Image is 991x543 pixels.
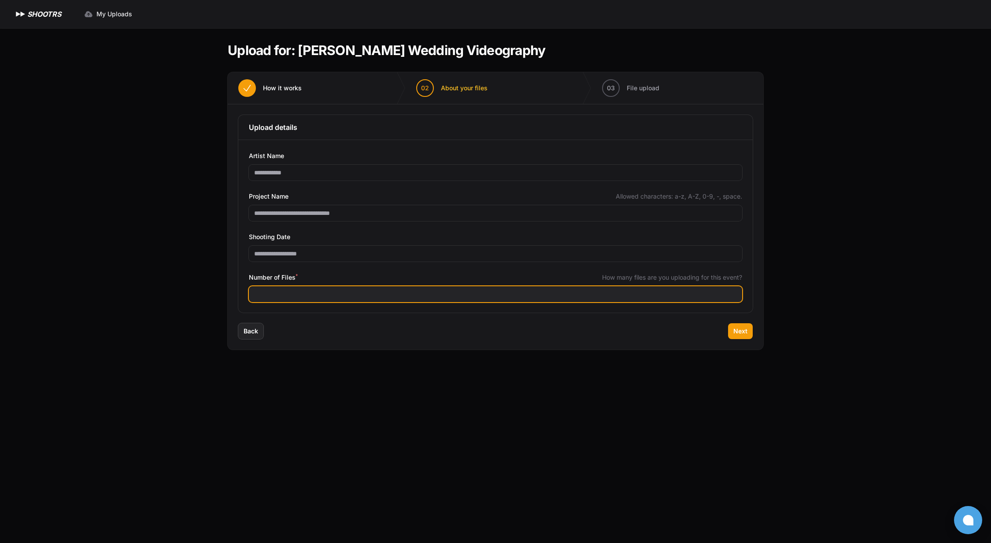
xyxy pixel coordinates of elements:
[249,232,290,242] span: Shooting Date
[96,10,132,18] span: My Uploads
[954,506,982,534] button: Open chat window
[602,273,742,282] span: How many files are you uploading for this event?
[14,9,27,19] img: SHOOTRS
[228,72,312,104] button: How it works
[592,72,670,104] button: 03 File upload
[441,84,488,92] span: About your files
[238,323,263,339] button: Back
[616,192,742,201] span: Allowed characters: a-z, A-Z, 0-9, -, space.
[406,72,498,104] button: 02 About your files
[421,84,429,92] span: 02
[263,84,302,92] span: How it works
[728,323,753,339] button: Next
[249,191,288,202] span: Project Name
[27,9,61,19] h1: SHOOTRS
[14,9,61,19] a: SHOOTRS SHOOTRS
[249,122,742,133] h3: Upload details
[733,327,747,336] span: Next
[244,327,258,336] span: Back
[79,6,137,22] a: My Uploads
[228,42,545,58] h1: Upload for: [PERSON_NAME] Wedding Videography
[249,151,284,161] span: Artist Name
[627,84,659,92] span: File upload
[607,84,615,92] span: 03
[249,272,298,283] span: Number of Files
